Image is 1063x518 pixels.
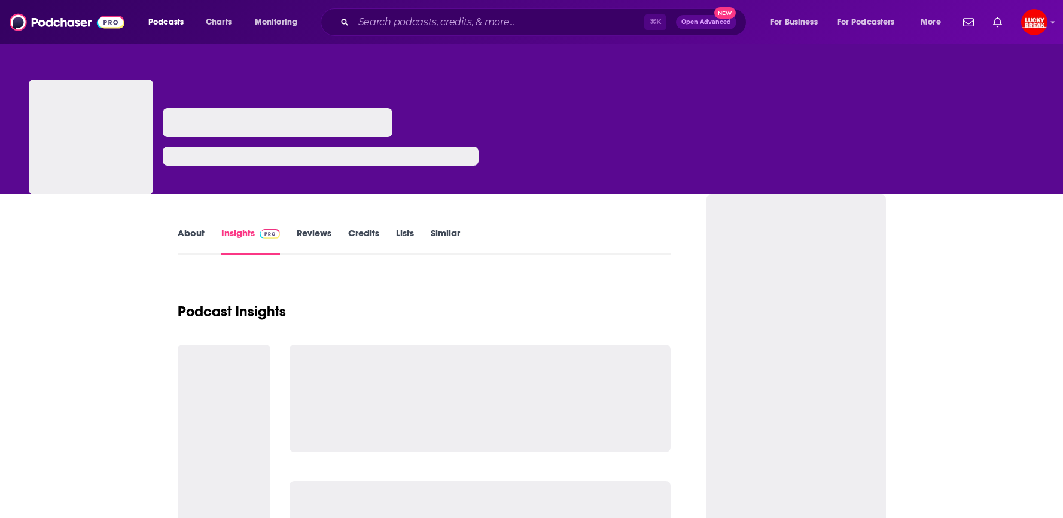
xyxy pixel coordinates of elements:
img: User Profile [1021,9,1047,35]
span: For Business [770,14,818,31]
button: Show profile menu [1021,9,1047,35]
button: open menu [912,13,956,32]
a: InsightsPodchaser Pro [221,227,281,255]
span: ⌘ K [644,14,666,30]
a: Similar [431,227,460,255]
button: open menu [830,13,912,32]
a: Show notifications dropdown [958,12,979,32]
span: More [921,14,941,31]
a: Lists [396,227,414,255]
h1: Podcast Insights [178,303,286,321]
a: About [178,227,205,255]
span: Logged in as annagregory [1021,9,1047,35]
img: Podchaser - Follow, Share and Rate Podcasts [10,11,124,33]
span: For Podcasters [837,14,895,31]
input: Search podcasts, credits, & more... [354,13,644,32]
img: Podchaser Pro [260,229,281,239]
button: Open AdvancedNew [676,15,736,29]
span: Charts [206,14,232,31]
a: Reviews [297,227,331,255]
button: open menu [246,13,313,32]
a: Charts [198,13,239,32]
a: Credits [348,227,379,255]
span: New [714,7,736,19]
div: Search podcasts, credits, & more... [332,8,758,36]
span: Open Advanced [681,19,731,25]
a: Show notifications dropdown [988,12,1007,32]
span: Podcasts [148,14,184,31]
button: open menu [140,13,199,32]
span: Monitoring [255,14,297,31]
button: open menu [762,13,833,32]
